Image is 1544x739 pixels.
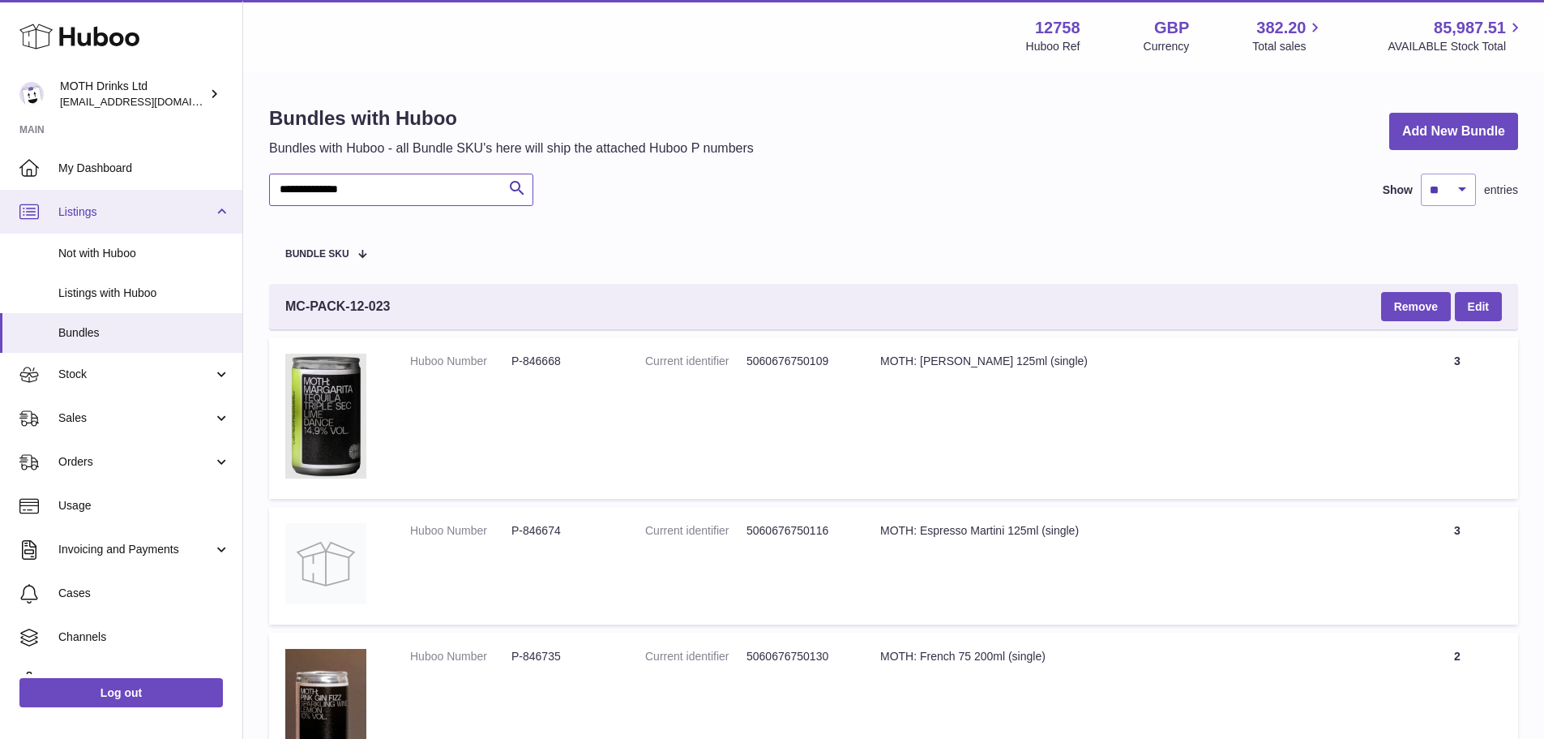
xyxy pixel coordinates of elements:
[746,523,848,539] dd: 5060676750116
[880,354,1380,369] div: MOTH: [PERSON_NAME] 125ml (single)
[1434,17,1506,39] span: 85,987.51
[880,523,1380,539] div: MOTH: Espresso Martini 125ml (single)
[1396,507,1518,625] td: 3
[58,286,230,301] span: Listings with Huboo
[285,523,366,604] img: MOTH: Espresso Martini 125ml (single)
[410,354,511,369] dt: Huboo Number
[58,204,213,220] span: Listings
[1389,113,1518,151] a: Add New Bundle
[60,79,206,110] div: MOTH Drinks Ltd
[58,367,213,382] span: Stock
[58,586,230,601] span: Cases
[645,523,746,539] dt: Current identifier
[1381,292,1451,321] button: Remove
[285,249,349,260] span: Bundle SKU
[511,354,613,369] dd: P-846668
[1252,39,1324,54] span: Total sales
[1256,17,1306,39] span: 382.20
[1026,39,1080,54] div: Huboo Ref
[1455,292,1502,321] a: Edit
[1396,337,1518,499] td: 3
[58,542,213,557] span: Invoicing and Payments
[58,454,213,470] span: Orders
[58,161,230,176] span: My Dashboard
[269,105,754,131] h1: Bundles with Huboo
[58,629,230,645] span: Channels
[58,498,230,513] span: Usage
[1035,17,1080,39] strong: 12758
[746,649,848,664] dd: 5060676750130
[410,649,511,664] dt: Huboo Number
[410,523,511,539] dt: Huboo Number
[645,649,746,664] dt: Current identifier
[645,354,746,369] dt: Current identifier
[1388,17,1525,54] a: 85,987.51 AVAILABLE Stock Total
[19,678,223,707] a: Log out
[1252,17,1324,54] a: 382.20 Total sales
[285,354,366,479] img: MOTH: Margarita 125ml (single)
[58,246,230,261] span: Not with Huboo
[1154,17,1189,39] strong: GBP
[1388,39,1525,54] span: AVAILABLE Stock Total
[19,82,44,106] img: orders@mothdrinks.com
[60,95,238,108] span: [EMAIL_ADDRESS][DOMAIN_NAME]
[1484,183,1518,198] span: entries
[58,410,213,426] span: Sales
[285,298,391,316] span: MC-PACK-12-023
[58,325,230,341] span: Bundles
[511,523,613,539] dd: P-846674
[1144,39,1190,54] div: Currency
[746,354,848,369] dd: 5060676750109
[880,649,1380,664] div: MOTH: French 75 200ml (single)
[1383,183,1413,198] label: Show
[511,649,613,664] dd: P-846735
[58,673,230,689] span: Settings
[269,140,754,157] p: Bundles with Huboo - all Bundle SKU's here will ship the attached Huboo P numbers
